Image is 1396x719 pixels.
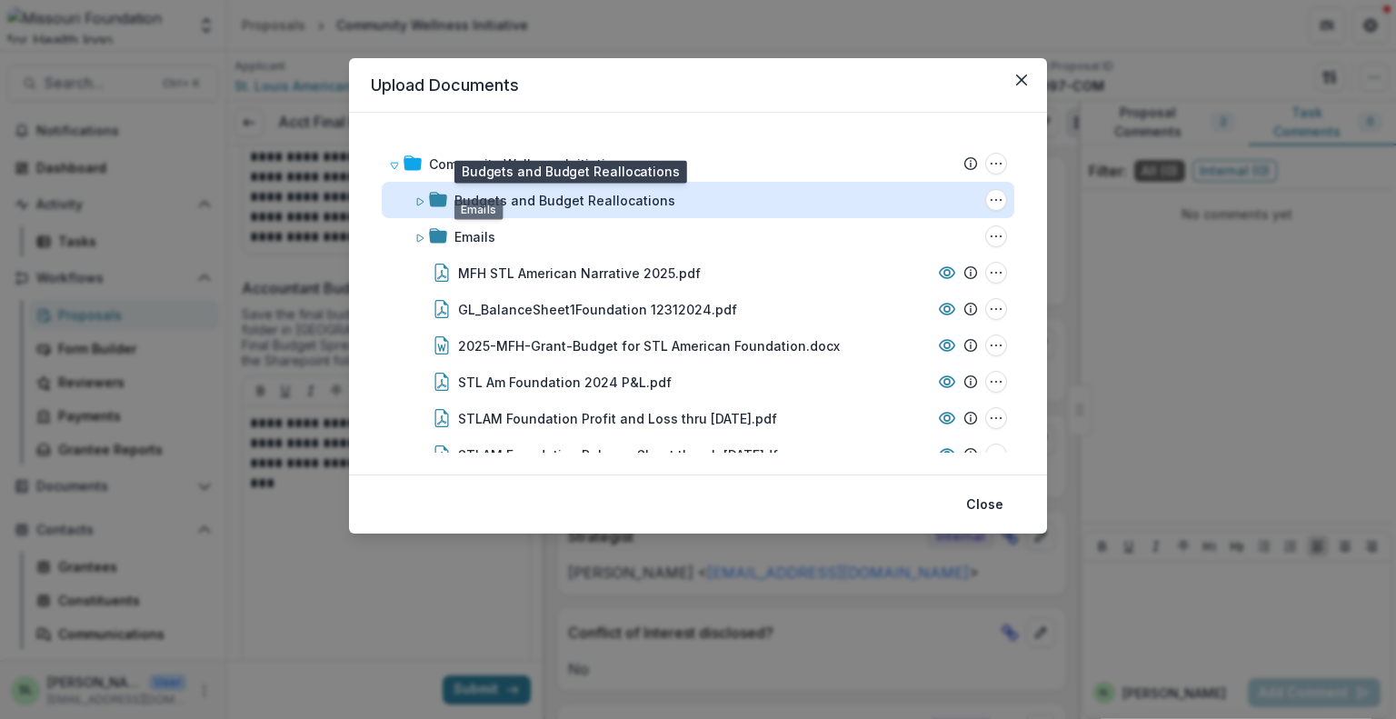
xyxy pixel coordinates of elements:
header: Upload Documents [349,58,1047,113]
div: EmailsEmails Options [382,218,1014,255]
div: Community Wellness InitiativeCommunity Wellness Initiative Options [382,145,1014,182]
button: Emails Options [985,225,1007,247]
button: STL Am Foundation 2024 P&L.pdf Options [985,371,1007,393]
div: Budgets and Budget ReallocationsBudgets and Budget Reallocations Options [382,182,1014,218]
div: Community Wellness Initiative [429,155,621,174]
button: Budgets and Budget Reallocations Options [985,189,1007,211]
div: STL Am Foundation 2024 P&L.pdfSTL Am Foundation 2024 P&L.pdf Options [382,364,1014,400]
button: STLAM Foundation Profit and Loss thru June 2025.pdf Options [985,407,1007,429]
div: GL_BalanceSheet1Foundation 12312024.pdfGL_BalanceSheet1Foundation 12312024.pdf Options [382,291,1014,327]
button: Close [955,490,1014,519]
button: MFH STL American Narrative 2025.pdf Options [985,262,1007,284]
button: GL_BalanceSheet1Foundation 12312024.pdf Options [985,298,1007,320]
div: GL_BalanceSheet1Foundation 12312024.pdf [458,300,737,319]
div: MFH STL American Narrative 2025.pdf [458,264,701,283]
div: Community Wellness InitiativeCommunity Wellness Initiative OptionsBudgets and Budget Reallocation... [382,145,1014,654]
button: STLAM Foundation Balance Sheet thru June 2025.pdf Options [985,444,1007,465]
div: Budgets and Budget Reallocations [454,191,675,210]
button: Close [1007,65,1036,95]
div: STLAM Foundation Balance Sheet thru Ju[DATE]df [458,445,778,464]
div: MFH STL American Narrative 2025.pdfMFH STL American Narrative 2025.pdf Options [382,255,1014,291]
div: STL Am Foundation 2024 P&L.pdf [458,373,672,392]
div: Emails [454,227,495,246]
div: STLAM Foundation Balance Sheet thru Ju[DATE]dfSTLAM Foundation Balance Sheet thru June 2025.pdf O... [382,436,1014,473]
button: 2025-MFH-Grant-Budget for STL American Foundation.docx Options [985,335,1007,356]
div: 2025-MFH-Grant-Budget for STL American Foundation.docx [458,336,840,355]
div: STLAM Foundation Profit and Loss thru [DATE].pdf [458,409,777,428]
button: Community Wellness Initiative Options [985,153,1007,175]
div: 2025-MFH-Grant-Budget for STL American Foundation.docx2025-MFH-Grant-Budget for STL American Foun... [382,327,1014,364]
div: STLAM Foundation Profit and Loss thru [DATE].pdfSTLAM Foundation Profit and Loss thru June 2025.p... [382,400,1014,436]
